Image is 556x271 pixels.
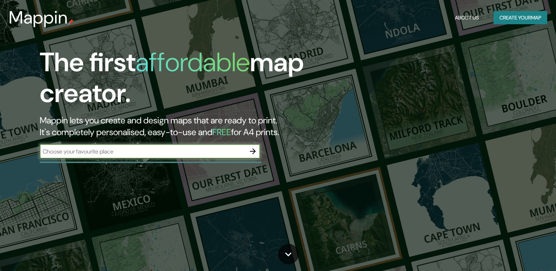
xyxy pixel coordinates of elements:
h2: Mappin lets you create and design maps that are ready to print. It's completely personalised, eas... [40,115,318,138]
button: About Us [452,11,482,25]
h1: The first map creator. [40,47,318,115]
h5: FREE [212,126,231,138]
button: Create yourmap [494,11,547,25]
h1: affordable [136,45,250,79]
img: mappin-pin [68,19,74,25]
h3: Mappin [9,7,68,28]
input: Choose your favourite place [40,147,245,156]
